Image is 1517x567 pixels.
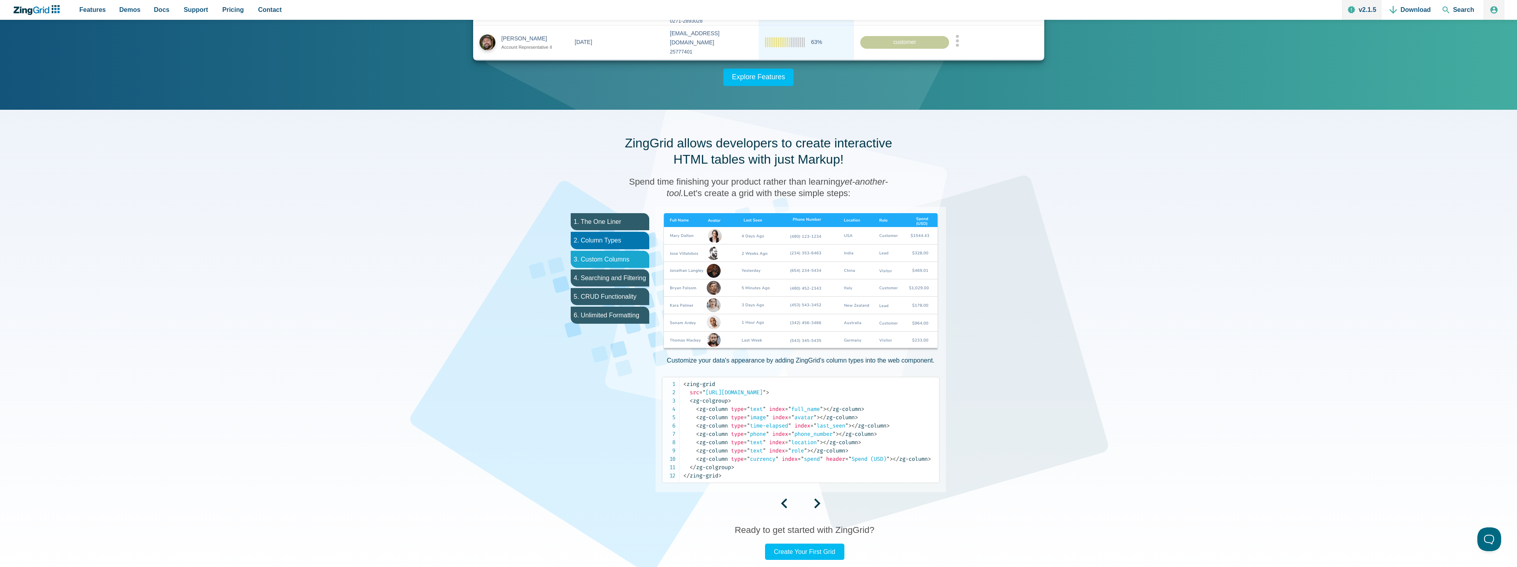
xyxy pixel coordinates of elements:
span: Features [79,4,106,15]
li: 3. Custom Columns [571,251,649,268]
span: index [794,422,810,429]
a: Explore Features [723,69,794,86]
span: type [731,447,744,454]
h3: Ready to get started with ZingGrid? [735,524,874,536]
span: index [772,431,788,437]
span: " [702,389,706,396]
span: " [788,406,791,412]
span: < [696,406,699,412]
span: > [823,406,826,412]
span: </ [839,431,845,437]
span: index [769,439,785,446]
span: = [744,456,747,462]
div: 0271-2893028 [670,16,752,25]
span: zg-column [823,439,858,446]
span: </ [820,414,826,421]
span: zg-column [893,456,928,462]
span: type [731,422,744,429]
span: " [747,456,750,462]
div: Account Representative II [501,44,554,51]
span: " [817,439,820,446]
span: currency [744,456,779,462]
span: image [744,414,769,421]
span: = [699,389,702,396]
li: 6. Unlimited Formatting [571,307,649,324]
span: Demos [119,4,140,15]
div: [PERSON_NAME] [501,34,554,44]
span: = [744,439,747,446]
span: = [785,439,788,446]
span: role [785,447,807,454]
span: type [731,414,744,421]
span: " [845,422,848,429]
span: location [785,439,820,446]
span: > [836,431,839,437]
span: " [766,431,769,437]
span: </ [810,447,817,454]
span: index [769,406,785,412]
span: " [801,456,804,462]
span: zg-column [810,447,845,454]
span: type [731,456,744,462]
span: Support [184,4,208,15]
span: " [747,439,750,446]
span: < [696,422,699,429]
span: = [788,414,791,421]
li: 1. The One Liner [571,213,649,230]
li: 2. Column Types [571,232,649,249]
span: zing-grid [683,381,715,388]
span: " [813,422,817,429]
span: index [772,414,788,421]
span: text [744,406,766,412]
a: Create Your First Grid [765,544,844,560]
span: " [747,431,750,437]
span: = [785,447,788,454]
span: zg-colgroup [690,397,728,404]
div: [DATE] [575,38,592,47]
span: " [763,389,766,396]
span: </ [690,464,696,471]
span: zg-column [826,406,861,412]
span: header [826,456,845,462]
span: full_name [785,406,823,412]
span: </ [852,422,858,429]
span: index [769,447,785,454]
span: > [731,464,734,471]
li: 4. Searching and Filtering [571,269,649,286]
span: < [696,456,699,462]
span: </ [893,456,899,462]
div: customer [860,36,949,49]
span: text [744,439,766,446]
span: " [763,406,766,412]
span: " [763,447,766,454]
div: 25777401 [670,48,752,56]
span: " [804,447,807,454]
span: type [731,406,744,412]
span: " [763,439,766,446]
span: " [788,439,791,446]
span: = [744,431,747,437]
span: " [813,414,817,421]
span: = [744,406,747,412]
span: > [886,422,890,429]
span: " [886,456,890,462]
span: zg-column [696,439,728,446]
iframe: Toggle Customer Support [1477,527,1501,551]
span: " [832,431,836,437]
span: < [690,397,693,404]
span: = [845,456,848,462]
span: type [731,439,744,446]
span: < [696,431,699,437]
span: zg-column [696,447,728,454]
span: " [775,456,779,462]
span: type [731,431,744,437]
span: zg-column [696,422,728,429]
span: > [728,397,731,404]
span: > [874,431,877,437]
p: Customize your data's appearance by adding ZingGrid's column types into the web component. [667,355,934,366]
span: 63% [811,38,822,47]
div: [EMAIL_ADDRESS][DOMAIN_NAME] [670,29,752,48]
span: > [890,456,893,462]
span: > [820,439,823,446]
span: spend [798,456,823,462]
